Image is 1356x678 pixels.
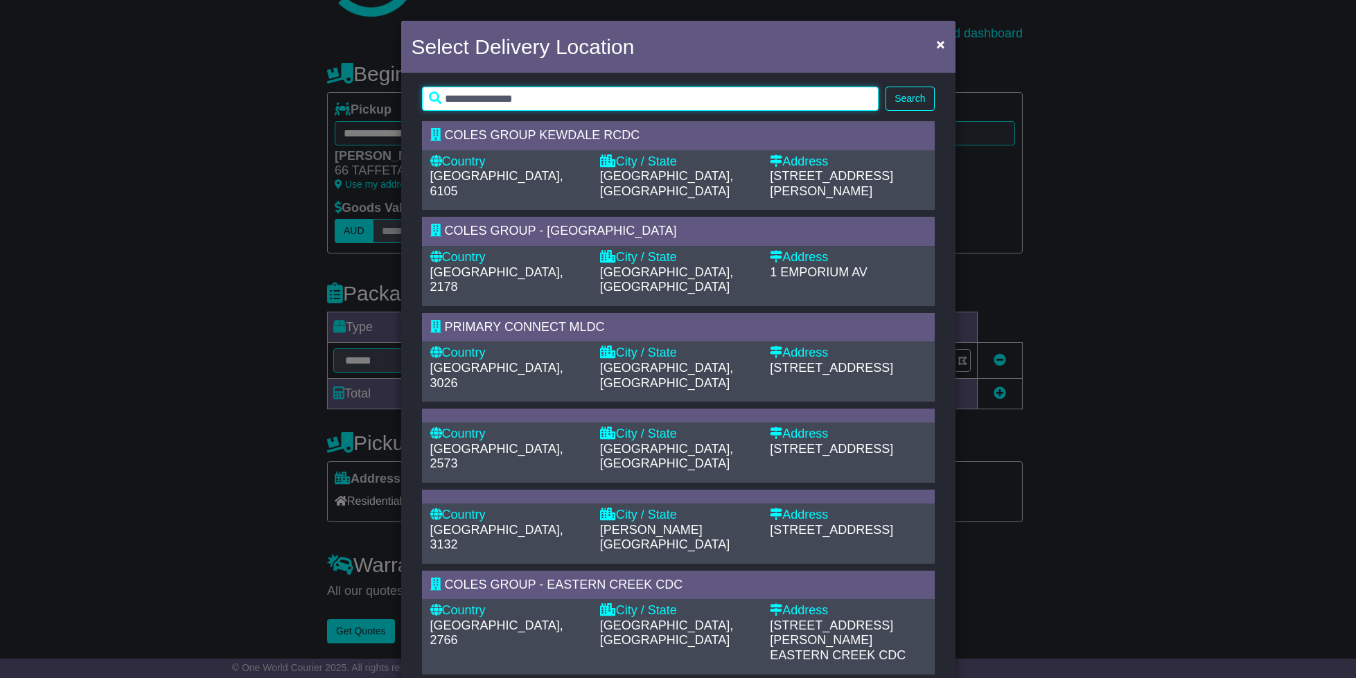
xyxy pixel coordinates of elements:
[430,603,586,618] div: Country
[770,603,926,618] div: Address
[770,523,893,537] span: [STREET_ADDRESS]
[770,618,893,648] span: [STREET_ADDRESS][PERSON_NAME]
[929,30,951,58] button: Close
[600,508,756,523] div: City / State
[430,361,563,390] span: [GEOGRAPHIC_DATA], 3026
[886,87,934,111] button: Search
[600,603,756,618] div: City / State
[430,523,563,552] span: [GEOGRAPHIC_DATA], 3132
[770,346,926,361] div: Address
[600,523,730,552] span: [PERSON_NAME][GEOGRAPHIC_DATA]
[600,250,756,265] div: City / State
[770,250,926,265] div: Address
[430,154,586,170] div: Country
[600,154,756,170] div: City / State
[430,250,586,265] div: Country
[770,265,868,279] span: 1 EMPORIUM AV
[430,618,563,648] span: [GEOGRAPHIC_DATA], 2766
[600,442,733,471] span: [GEOGRAPHIC_DATA], [GEOGRAPHIC_DATA]
[445,578,683,591] span: COLES GROUP - EASTERN CREEK CDC
[770,648,906,662] span: EASTERN CREEK CDC
[600,265,733,294] span: [GEOGRAPHIC_DATA], [GEOGRAPHIC_DATA]
[770,508,926,523] div: Address
[412,31,635,62] h4: Select Delivery Location
[430,169,563,198] span: [GEOGRAPHIC_DATA], 6105
[430,265,563,294] span: [GEOGRAPHIC_DATA], 2178
[430,346,586,361] div: Country
[430,508,586,523] div: Country
[600,346,756,361] div: City / State
[770,361,893,375] span: [STREET_ADDRESS]
[430,427,586,442] div: Country
[770,169,893,198] span: [STREET_ADDRESS][PERSON_NAME]
[600,169,733,198] span: [GEOGRAPHIC_DATA], [GEOGRAPHIC_DATA]
[600,618,733,648] span: [GEOGRAPHIC_DATA], [GEOGRAPHIC_DATA]
[770,442,893,456] span: [STREET_ADDRESS]
[600,427,756,442] div: City / State
[430,442,563,471] span: [GEOGRAPHIC_DATA], 2573
[770,427,926,442] div: Address
[770,154,926,170] div: Address
[936,36,944,52] span: ×
[445,320,605,334] span: PRIMARY CONNECT MLDC
[445,224,677,238] span: COLES GROUP - [GEOGRAPHIC_DATA]
[600,361,733,390] span: [GEOGRAPHIC_DATA], [GEOGRAPHIC_DATA]
[445,128,640,142] span: COLES GROUP KEWDALE RCDC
